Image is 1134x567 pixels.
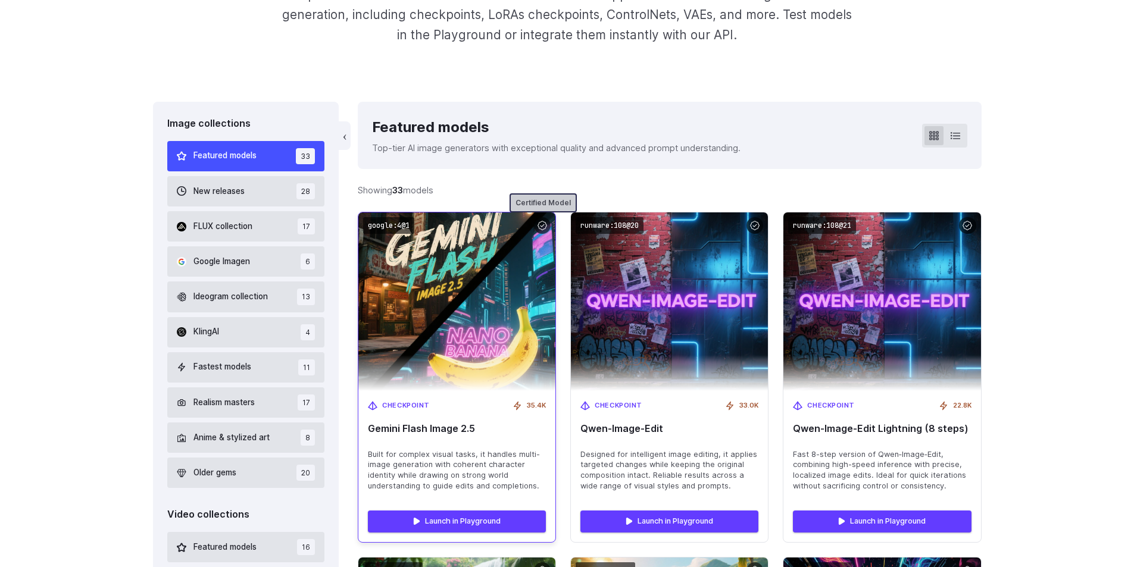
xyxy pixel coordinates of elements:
[788,217,856,234] code: runware:108@21
[298,218,315,234] span: 17
[301,253,315,270] span: 6
[301,430,315,446] span: 8
[358,183,433,197] div: Showing models
[167,211,325,242] button: FLUX collection 17
[298,359,315,375] span: 11
[193,255,250,268] span: Google Imagen
[167,281,325,312] button: Ideogram collection 13
[580,510,758,532] a: Launch in Playground
[372,141,741,155] p: Top-tier AI image generators with exceptional quality and advanced prompt understanding.
[167,317,325,347] button: KlingAI 4
[193,290,268,303] span: Ideogram collection
[368,423,546,434] span: Gemini Flash Image 2.5
[297,539,315,555] span: 16
[527,400,546,411] span: 35.4K
[167,176,325,206] button: New releases 28
[793,423,971,434] span: Qwen‑Image‑Edit Lightning (8 steps)
[297,289,315,305] span: 13
[580,423,758,434] span: Qwen‑Image‑Edit
[783,212,980,391] img: Qwen‑Image‑Edit Lightning (8 steps)
[298,394,315,411] span: 17
[392,185,403,195] strong: 33
[193,466,236,480] span: Older gems
[193,396,255,409] span: Realism masters
[571,212,768,391] img: Qwen‑Image‑Edit
[193,185,245,198] span: New releases
[167,141,325,171] button: Featured models 33
[193,220,252,233] span: FLUX collection
[167,507,325,522] div: Video collections
[296,183,315,199] span: 28
[296,148,315,164] span: 33
[953,400,971,411] span: 22.8K
[576,217,643,234] code: runware:108@20
[193,149,257,162] span: Featured models
[167,422,325,453] button: Anime & stylized art 8
[363,217,414,234] code: google:4@1
[595,400,642,411] span: Checkpoint
[382,400,430,411] span: Checkpoint
[167,458,325,488] button: Older gems 20
[807,400,855,411] span: Checkpoint
[339,121,351,150] button: ‹
[349,203,566,400] img: Gemini Flash Image 2.5
[167,387,325,418] button: Realism masters 17
[368,449,546,492] span: Built for complex visual tasks, it handles multi-image generation with coherent character identit...
[167,532,325,562] button: Featured models 16
[167,246,325,277] button: Google Imagen 6
[301,324,315,340] span: 4
[193,541,257,554] span: Featured models
[193,361,251,374] span: Fastest models
[167,352,325,383] button: Fastest models 11
[193,431,270,444] span: Anime & stylized art
[193,325,219,339] span: KlingAI
[793,449,971,492] span: Fast 8-step version of Qwen‑Image‑Edit, combining high-speed inference with precise, localized im...
[368,510,546,532] a: Launch in Playground
[372,116,741,139] div: Featured models
[739,400,758,411] span: 33.0K
[296,465,315,481] span: 20
[793,510,971,532] a: Launch in Playground
[167,116,325,131] div: Image collections
[580,449,758,492] span: Designed for intelligent image editing, it applies targeted changes while keeping the original co...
